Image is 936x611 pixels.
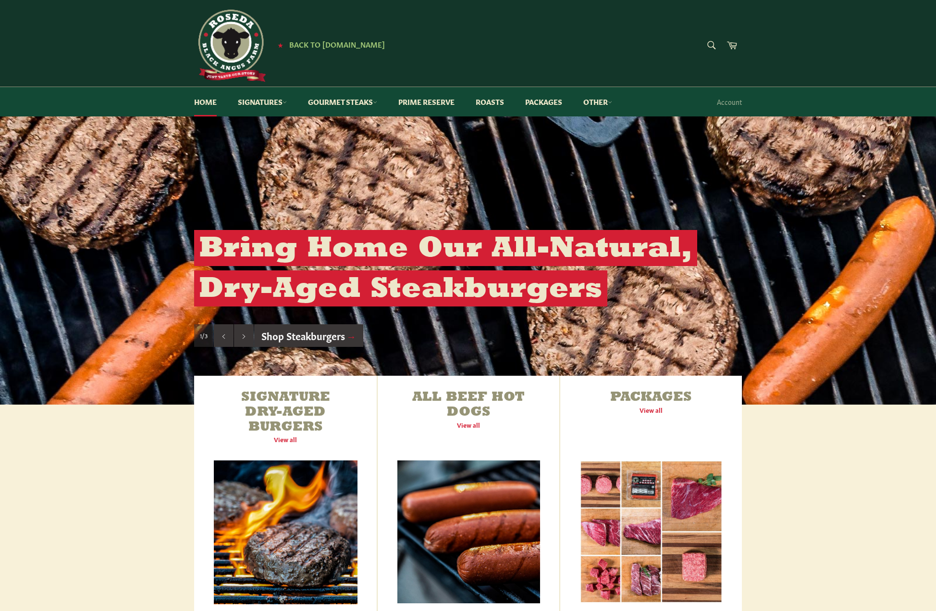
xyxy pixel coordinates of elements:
[194,10,266,82] img: Roseda Beef
[389,87,464,116] a: Prime Reserve
[185,87,226,116] a: Home
[712,88,747,116] a: Account
[214,324,234,347] button: Previous slide
[254,324,363,347] a: Shop Steakburgers
[346,329,356,342] span: →
[289,39,385,49] span: Back to [DOMAIN_NAME]
[273,41,385,49] a: ★ Back to [DOMAIN_NAME]
[278,41,283,49] span: ★
[228,87,296,116] a: Signatures
[298,87,387,116] a: Gourmet Steaks
[194,324,213,347] div: Slide 1, current
[466,87,514,116] a: Roasts
[200,331,208,340] span: 1/3
[574,87,622,116] a: Other
[516,87,572,116] a: Packages
[234,324,254,347] button: Next slide
[194,230,697,306] h2: Bring Home Our All-Natural, Dry-Aged Steakburgers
